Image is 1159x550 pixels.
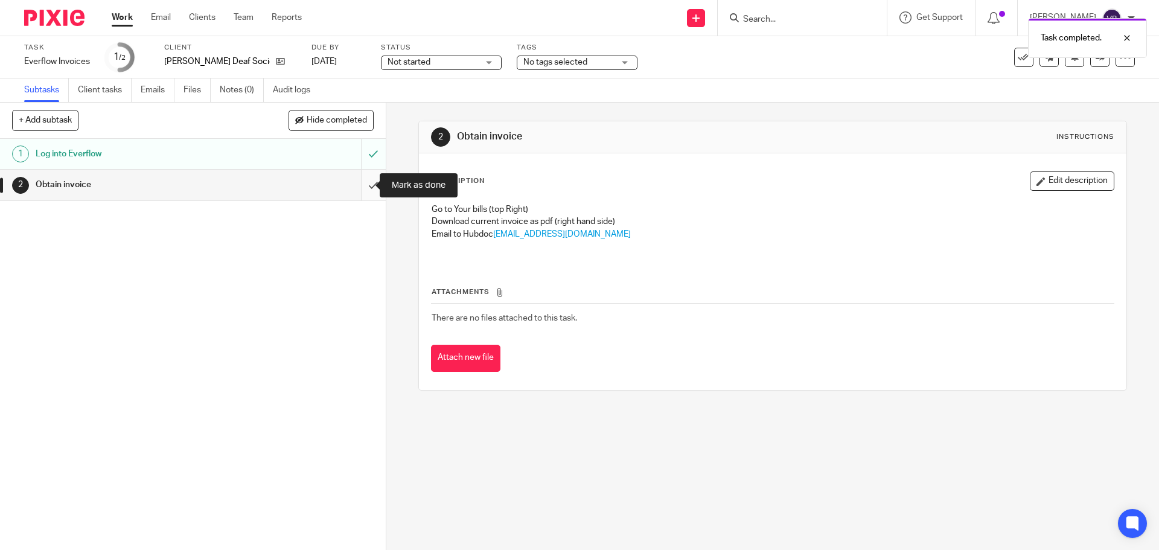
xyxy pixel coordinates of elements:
[388,58,430,66] span: Not started
[12,110,78,130] button: + Add subtask
[517,43,637,53] label: Tags
[184,78,211,102] a: Files
[220,78,264,102] a: Notes (0)
[289,110,374,130] button: Hide completed
[189,11,216,24] a: Clients
[234,11,254,24] a: Team
[431,127,450,147] div: 2
[151,11,171,24] a: Email
[164,43,296,53] label: Client
[493,230,631,238] span: [EMAIL_ADDRESS][DOMAIN_NAME]
[12,177,29,194] div: 2
[432,228,1113,240] p: Email to Hubdoc
[457,130,799,143] h1: Obtain invoice
[311,57,337,66] span: [DATE]
[141,78,174,102] a: Emails
[24,10,85,26] img: Pixie
[381,43,502,53] label: Status
[272,11,302,24] a: Reports
[112,11,133,24] a: Work
[78,78,132,102] a: Client tasks
[24,78,69,102] a: Subtasks
[164,56,270,68] p: [PERSON_NAME] Deaf Society
[431,176,485,186] p: Description
[273,78,319,102] a: Audit logs
[1056,132,1114,142] div: Instructions
[36,176,244,194] h1: Obtain invoice
[113,50,126,64] div: 1
[432,289,490,295] span: Attachments
[24,56,90,68] div: Everflow Invoices
[1102,8,1122,28] img: svg%3E
[523,58,587,66] span: No tags selected
[24,43,90,53] label: Task
[1030,171,1114,191] button: Edit description
[432,314,577,322] span: There are no files attached to this task.
[36,145,244,163] h1: Log into Everflow
[432,203,1113,216] p: Go to Your bills (top Right)
[431,345,500,372] button: Attach new file
[311,43,366,53] label: Due by
[12,145,29,162] div: 1
[432,216,1113,228] p: Download current invoice as pdf (right hand side)
[1041,32,1102,44] p: Task completed.
[307,116,367,126] span: Hide completed
[119,54,126,61] small: /2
